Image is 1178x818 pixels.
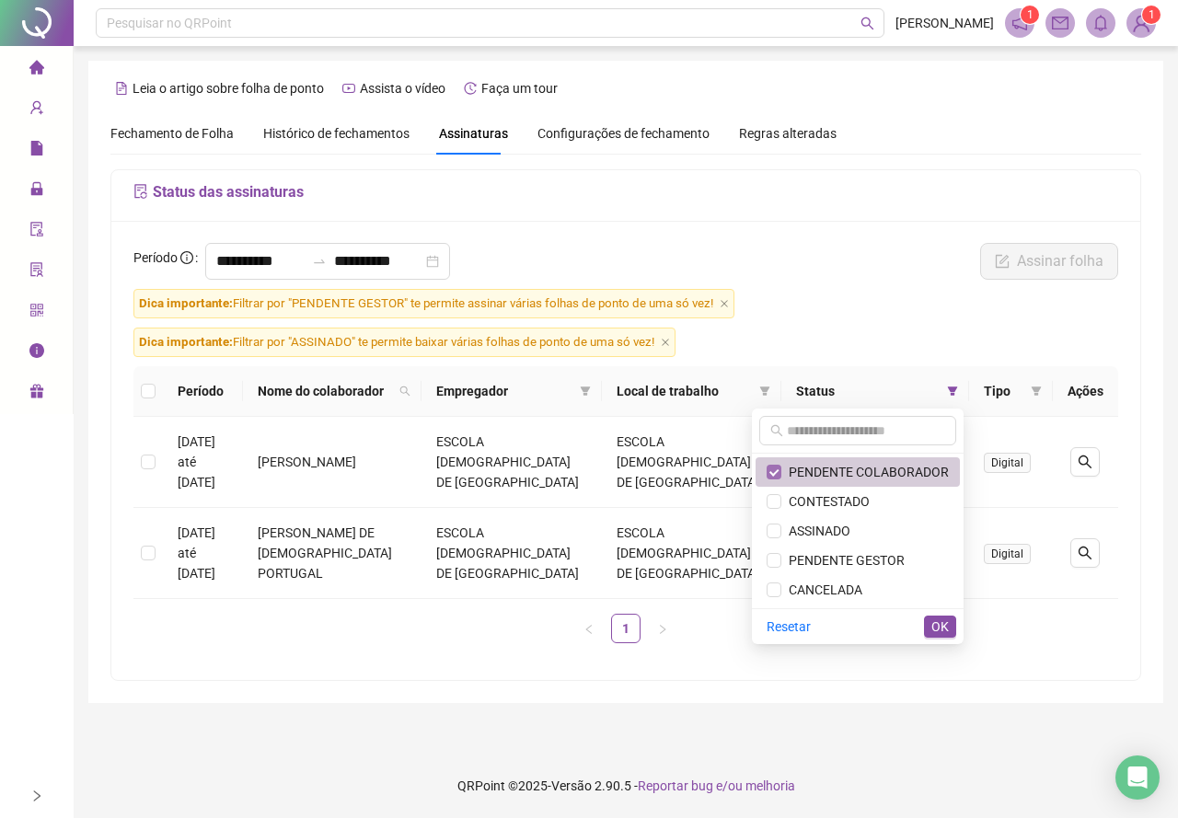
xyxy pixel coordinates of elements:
[342,82,355,95] span: youtube
[360,81,445,96] span: Assista o vídeo
[860,17,874,30] span: search
[1021,6,1039,24] sup: 1
[551,778,592,793] span: Versão
[312,254,327,269] span: swap-right
[133,181,1118,203] h5: Status das assinaturas
[258,381,393,401] span: Nome do colaborador
[931,616,949,637] span: OK
[770,424,783,437] span: search
[399,386,410,397] span: search
[657,624,668,635] span: right
[29,294,44,331] span: qrcode
[1031,386,1042,397] span: filter
[180,251,193,264] span: info-circle
[29,335,44,372] span: info-circle
[29,92,44,129] span: user-add
[163,508,243,599] td: [DATE] até [DATE]
[263,126,410,141] span: Histórico de fechamentos
[583,624,595,635] span: left
[133,81,324,96] span: Leia o artigo sobre folha de ponto
[133,289,734,318] span: Filtrar por "PENDENTE GESTOR" te permite assinar várias folhas de ponto de uma só vez!
[481,81,558,96] span: Faça um tour
[30,789,43,802] span: right
[781,582,862,597] span: CANCELADA
[611,614,641,643] li: 1
[924,616,956,638] button: OK
[612,615,640,642] a: 1
[163,417,243,508] td: [DATE] até [DATE]
[439,127,508,140] span: Assinaturas
[1092,15,1109,31] span: bell
[759,616,818,638] button: Resetar
[602,417,781,508] td: ESCOLA [DEMOGRAPHIC_DATA] DE [GEOGRAPHIC_DATA]
[661,338,670,347] span: close
[1052,15,1068,31] span: mail
[74,754,1178,818] footer: QRPoint © 2025 - 2.90.5 -
[602,508,781,599] td: ESCOLA [DEMOGRAPHIC_DATA] DE [GEOGRAPHIC_DATA]
[767,616,811,637] span: Resetar
[574,614,604,643] button: left
[1027,377,1045,405] span: filter
[115,82,128,95] span: file-text
[243,508,422,599] td: [PERSON_NAME] DE [DEMOGRAPHIC_DATA] PORTUGAL
[29,254,44,291] span: solution
[243,417,422,508] td: [PERSON_NAME]
[29,173,44,210] span: lock
[1127,9,1155,37] img: 34092
[29,132,44,169] span: file
[943,377,962,405] span: filter
[739,127,837,140] span: Regras alteradas
[617,381,752,401] span: Local de trabalho
[29,52,44,88] span: home
[638,778,795,793] span: Reportar bug e/ou melhoria
[980,243,1118,280] button: Assinar folha
[464,82,477,95] span: history
[574,614,604,643] li: Página anterior
[796,381,940,401] span: Status
[133,184,148,199] span: file-sync
[759,386,770,397] span: filter
[396,377,414,405] span: search
[984,544,1031,564] span: Digital
[1053,366,1118,417] th: Ações
[139,296,233,310] span: Dica importante:
[895,13,994,33] span: [PERSON_NAME]
[312,254,327,269] span: to
[984,381,1023,401] span: Tipo
[947,386,958,397] span: filter
[436,381,572,401] span: Empregador
[781,465,949,479] span: PENDENTE COLABORADOR
[133,250,178,265] span: Período
[422,508,601,599] td: ESCOLA [DEMOGRAPHIC_DATA] DE [GEOGRAPHIC_DATA]
[648,614,677,643] li: Próxima página
[781,494,870,509] span: CONTESTADO
[537,127,710,140] span: Configurações de fechamento
[576,377,595,405] span: filter
[29,375,44,412] span: gift
[1149,8,1155,21] span: 1
[110,126,234,141] span: Fechamento de Folha
[720,299,729,308] span: close
[139,335,233,349] span: Dica importante:
[1011,15,1028,31] span: notification
[163,366,243,417] th: Período
[1078,546,1092,560] span: search
[422,417,601,508] td: ESCOLA [DEMOGRAPHIC_DATA] DE [GEOGRAPHIC_DATA]
[580,386,591,397] span: filter
[133,328,676,357] span: Filtrar por "ASSINADO" te permite baixar várias folhas de ponto de uma só vez!
[648,614,677,643] button: right
[756,377,774,405] span: filter
[781,553,905,568] span: PENDENTE GESTOR
[29,213,44,250] span: audit
[1027,8,1034,21] span: 1
[781,524,850,538] span: ASSINADO
[984,453,1031,473] span: Digital
[1078,455,1092,469] span: search
[1115,755,1160,800] div: Open Intercom Messenger
[1142,6,1161,24] sup: Atualize o seu contato no menu Meus Dados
